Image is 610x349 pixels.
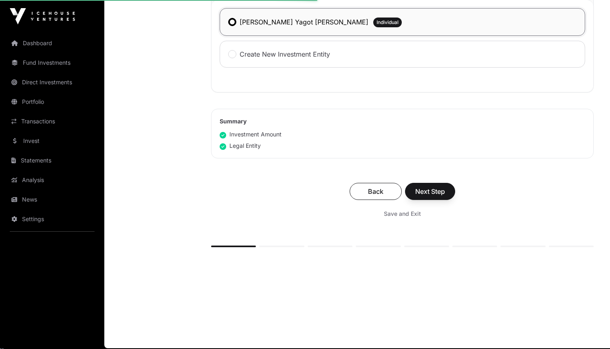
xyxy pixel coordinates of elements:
[220,117,585,125] h2: Summary
[7,34,98,52] a: Dashboard
[7,54,98,72] a: Fund Investments
[240,17,368,27] label: [PERSON_NAME] Yagot [PERSON_NAME]
[7,191,98,209] a: News
[220,142,261,150] div: Legal Entity
[377,19,399,26] span: Individual
[10,8,75,24] img: Icehouse Ventures Logo
[7,132,98,150] a: Invest
[7,93,98,111] a: Portfolio
[7,151,98,169] a: Statements
[220,130,282,138] div: Investment Amount
[415,187,445,196] span: Next Step
[7,210,98,228] a: Settings
[7,171,98,189] a: Analysis
[7,73,98,91] a: Direct Investments
[360,187,392,196] span: Back
[384,210,421,218] span: Save and Exit
[240,49,330,59] label: Create New Investment Entity
[7,112,98,130] a: Transactions
[405,183,455,200] button: Next Step
[374,206,431,221] button: Save and Exit
[569,310,610,349] iframe: Chat Widget
[350,183,402,200] button: Back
